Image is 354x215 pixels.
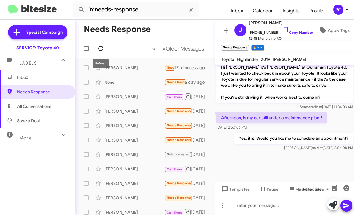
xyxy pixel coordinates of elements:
a: Special Campaign [8,25,67,39]
a: Insights [278,2,305,20]
button: Mark Inactive [283,184,327,195]
div: You may want to check your records because I just had it there [DATE] morning, [DATE] [164,107,191,114]
button: Auto Fields [297,184,336,195]
span: Needs Response [167,66,192,70]
div: a day ago [185,79,210,85]
div: PC [333,5,343,15]
div: [DATE] [191,137,210,143]
span: Auto Fields [302,184,331,195]
div: [PERSON_NAME] [104,94,164,100]
span: All Conversations [17,103,51,109]
span: More [19,135,32,141]
div: SERVICE: Toyota 40 [16,45,59,51]
span: Templates [220,184,250,195]
div: Afternoon, is my car still under a maintenance plan ? [164,64,174,71]
span: « [152,45,155,52]
a: Copy Number [282,30,313,35]
div: [PERSON_NAME] [104,166,164,172]
small: 🔥 Hot [251,45,264,51]
span: J [239,25,242,35]
span: said at [311,104,322,109]
span: said at [312,145,322,150]
span: [PERSON_NAME] [273,57,306,62]
div: I've been doing all the service at home. Oil changes and tire rotations every 6k miles [164,194,191,201]
div: Refresh [93,59,109,68]
div: I'm getting my oil changed and fluids checked the 16th on [GEOGRAPHIC_DATA] [164,180,191,187]
span: [PERSON_NAME] [DATE] 3:04:08 PM [284,145,353,150]
div: [PERSON_NAME] [104,108,164,114]
button: Templates [215,184,255,195]
span: Highlander [237,57,258,62]
nav: Page navigation example [149,42,208,55]
p: Hi [PERSON_NAME] it's [PERSON_NAME] at Ourisman Toyota 40. I just wanted to check back in about y... [216,62,353,103]
button: Pause [255,184,283,195]
span: Sender [DATE] 11:34:03 AM [299,104,353,109]
span: Call Them [167,167,182,171]
div: [DATE] [191,180,210,186]
button: PC [328,5,347,15]
div: Hi. Yes I am. I had oil changed at another facility. [164,122,191,129]
div: And the oil change they did the 20,000 maintenance [164,136,191,143]
div: No not yet [164,79,185,86]
div: [PERSON_NAME] [104,195,164,201]
span: Apply Tags [328,25,350,36]
input: Search [73,2,199,17]
div: Inbound Call [164,93,191,100]
span: Toyota [221,57,234,62]
div: [DATE] [191,123,210,129]
span: 2019 [261,57,270,62]
a: Profile [305,2,328,20]
span: Needs Response [167,196,192,200]
span: Not-Interested [167,152,190,156]
span: Special Campaign [26,29,63,35]
div: [PERSON_NAME] [104,137,164,143]
div: [DATE] [191,195,210,201]
div: Inbound Call [164,165,191,173]
a: Inbox [226,2,248,20]
span: 12-18 Months no RO [249,36,313,42]
div: [DATE] [191,151,210,157]
div: [PERSON_NAME] [104,123,164,129]
div: Good morning, can I schedule oil change for [DATE]? [164,151,191,158]
a: Calendar [248,2,278,20]
p: Afternoon, is my car still under a maintenance plan ? [216,112,327,123]
span: Older Messages [166,45,204,52]
span: Inbox [17,74,68,80]
div: [DATE] [191,94,210,100]
div: [DATE] [191,108,210,114]
span: [DATE] 2:50:06 PM [216,125,247,129]
div: [PERSON_NAME] [104,180,164,186]
span: [PERSON_NAME] [249,19,313,26]
p: Yes, it is. Would you like me to schedule an appointment? [234,133,353,144]
span: » [162,45,166,52]
div: [DATE] [191,166,210,172]
span: Needs Response [167,181,192,185]
span: Needs Response [167,138,192,142]
span: [PHONE_NUMBER] [249,26,313,36]
div: [PERSON_NAME] [104,151,164,157]
span: Needs Response [167,123,192,127]
div: 17 minutes ago [174,65,210,71]
span: Labels [19,61,37,66]
small: Needs Response [221,45,249,51]
span: Needs Response [167,80,192,84]
button: Previous [149,42,159,55]
span: Call Them [167,95,182,99]
div: [PERSON_NAME] [104,65,164,71]
span: Needs Response [167,109,192,113]
button: Next [159,42,208,55]
span: Pause [267,184,278,195]
span: Call Them [167,211,182,215]
h1: Needs Response [84,24,151,34]
div: None [104,79,164,85]
span: Needs Response [17,89,68,95]
span: Save a Deal [17,118,40,124]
